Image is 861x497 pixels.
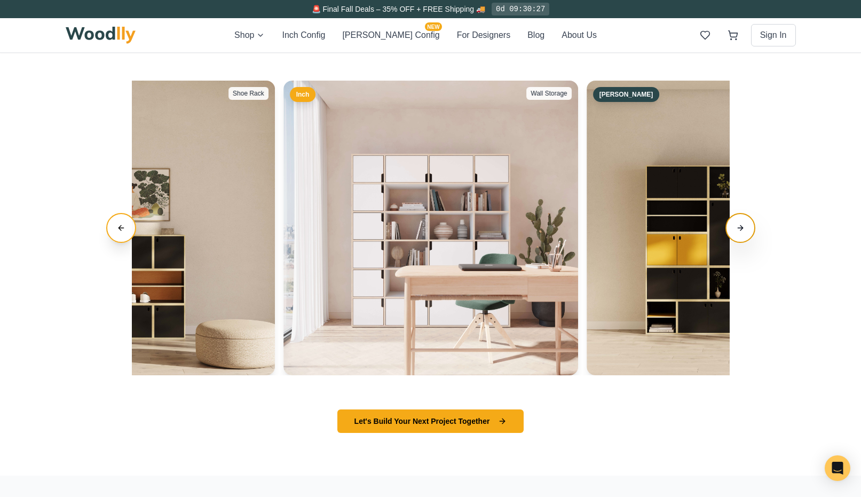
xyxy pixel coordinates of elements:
[825,455,850,481] div: Open Intercom Messenger
[593,87,660,102] div: [PERSON_NAME]
[234,29,265,42] button: Shop
[492,3,549,15] div: 0d 09:30:27
[751,24,796,46] button: Sign In
[66,27,136,44] img: Woodlly
[526,87,571,100] div: Wall Storage
[425,22,441,31] span: NEW
[290,87,316,102] div: Inch
[228,87,268,100] div: Shoe Rack
[457,29,510,42] button: For Designers
[342,29,439,42] button: [PERSON_NAME] ConfigNEW
[562,29,597,42] button: About Us
[527,29,544,42] button: Blog
[282,29,325,42] button: Inch Config
[312,5,485,13] span: 🚨 Final Fall Deals – 35% OFF + FREE Shipping 🚚
[337,409,524,433] button: Let's Build Your Next Project Together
